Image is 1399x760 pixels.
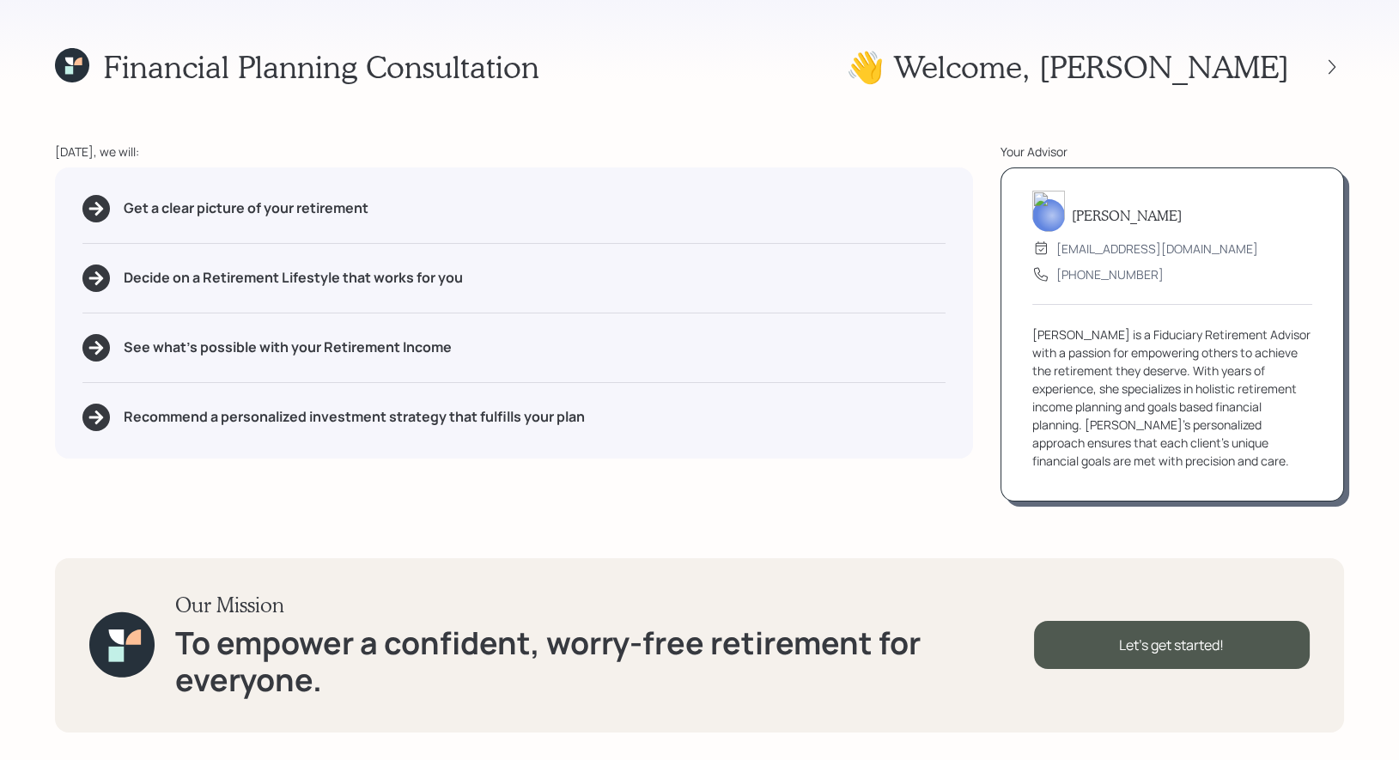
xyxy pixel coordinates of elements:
[1034,621,1310,669] div: Let's get started!
[55,143,973,161] div: [DATE], we will:
[1032,191,1065,232] img: treva-nostdahl-headshot.png
[846,48,1289,85] h1: 👋 Welcome , [PERSON_NAME]
[1032,325,1312,470] div: [PERSON_NAME] is a Fiduciary Retirement Advisor with a passion for empowering others to achieve t...
[1001,143,1344,161] div: Your Advisor
[124,339,452,356] h5: See what's possible with your Retirement Income
[1056,265,1164,283] div: [PHONE_NUMBER]
[124,270,463,286] h5: Decide on a Retirement Lifestyle that works for you
[1056,240,1258,258] div: [EMAIL_ADDRESS][DOMAIN_NAME]
[1072,207,1182,223] h5: [PERSON_NAME]
[124,409,585,425] h5: Recommend a personalized investment strategy that fulfills your plan
[175,593,1033,617] h3: Our Mission
[175,624,1033,698] h1: To empower a confident, worry-free retirement for everyone.
[103,48,539,85] h1: Financial Planning Consultation
[124,200,368,216] h5: Get a clear picture of your retirement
